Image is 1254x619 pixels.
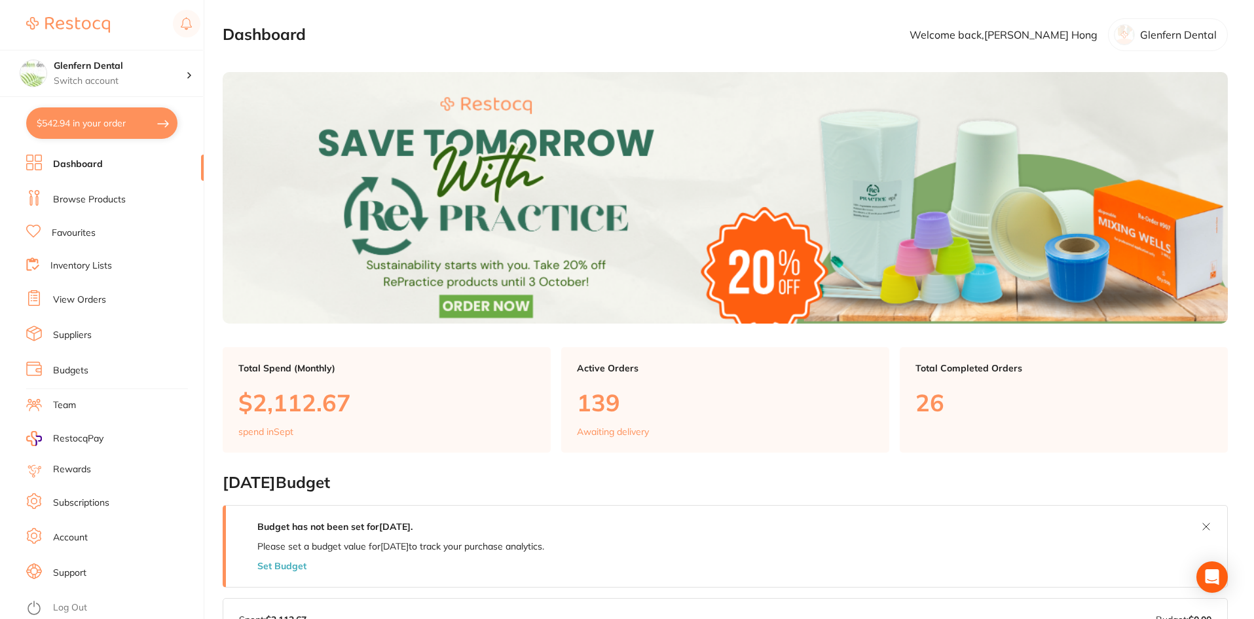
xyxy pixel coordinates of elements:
[50,259,112,272] a: Inventory Lists
[53,329,92,342] a: Suppliers
[577,389,874,416] p: 139
[26,107,177,139] button: $542.94 in your order
[577,426,649,437] p: Awaiting delivery
[26,598,200,619] button: Log Out
[54,75,186,88] p: Switch account
[53,399,76,412] a: Team
[257,561,306,571] button: Set Budget
[53,193,126,206] a: Browse Products
[54,60,186,73] h4: Glenfern Dental
[223,26,306,44] h2: Dashboard
[26,431,42,446] img: RestocqPay
[577,363,874,373] p: Active Orders
[1140,29,1217,41] p: Glenfern Dental
[561,347,889,453] a: Active Orders139Awaiting delivery
[238,426,293,437] p: spend in Sept
[53,567,86,580] a: Support
[257,521,413,533] strong: Budget has not been set for [DATE] .
[910,29,1097,41] p: Welcome back, [PERSON_NAME] Hong
[257,541,544,552] p: Please set a budget value for [DATE] to track your purchase analytics.
[915,363,1212,373] p: Total Completed Orders
[223,474,1228,492] h2: [DATE] Budget
[53,158,103,171] a: Dashboard
[26,17,110,33] img: Restocq Logo
[223,72,1228,324] img: Dashboard
[53,497,109,510] a: Subscriptions
[915,389,1212,416] p: 26
[53,364,88,377] a: Budgets
[52,227,96,240] a: Favourites
[223,347,551,453] a: Total Spend (Monthly)$2,112.67spend inSept
[53,463,91,476] a: Rewards
[53,531,88,544] a: Account
[20,60,46,86] img: Glenfern Dental
[238,389,535,416] p: $2,112.67
[26,431,103,446] a: RestocqPay
[1196,561,1228,593] div: Open Intercom Messenger
[53,601,87,614] a: Log Out
[53,293,106,307] a: View Orders
[900,347,1228,453] a: Total Completed Orders26
[53,432,103,445] span: RestocqPay
[238,363,535,373] p: Total Spend (Monthly)
[26,10,110,40] a: Restocq Logo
